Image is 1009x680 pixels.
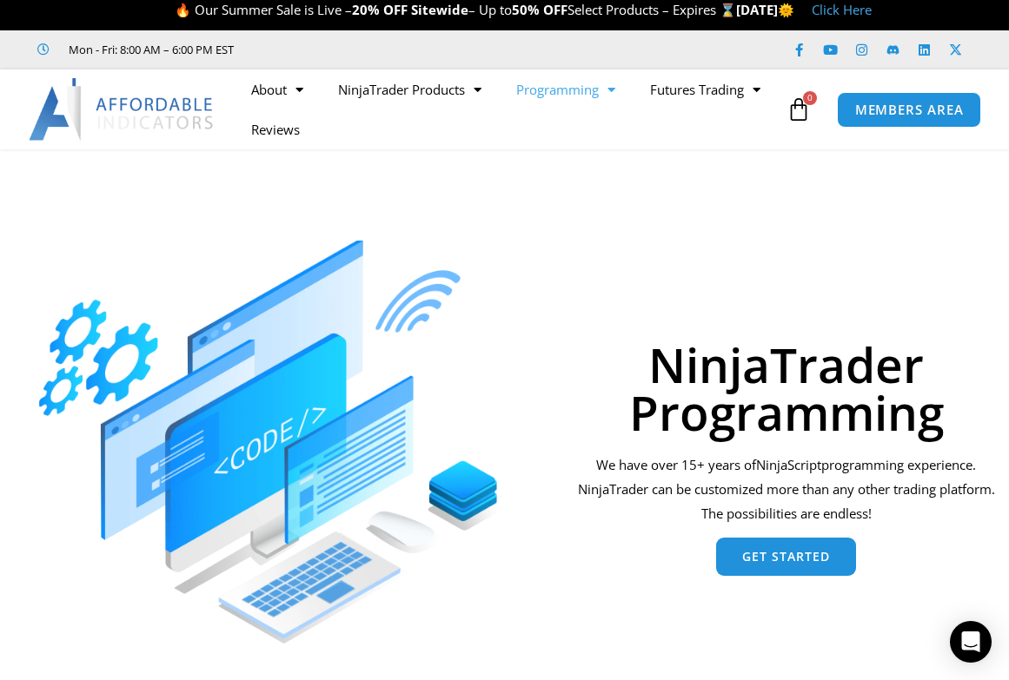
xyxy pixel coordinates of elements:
span: 🌞 [778,1,794,18]
iframe: Customer reviews powered by Trustpilot [258,41,519,58]
a: Programming [499,69,633,109]
span: Get Started [742,551,830,563]
span: 🔥 Our Summer Sale is Live – – Up to Select Products – Expires ⌛ [175,1,736,18]
span: 0 [803,91,817,105]
a: Reviews [234,109,317,149]
h1: NinjaTrader Programming [577,340,996,436]
a: Get Started [716,538,856,576]
div: We have over 15+ years of [577,453,996,526]
a: 0 [760,84,837,135]
a: MEMBERS AREA [837,92,982,128]
nav: Menu [234,69,783,149]
a: Futures Trading [633,69,778,109]
a: NinjaTrader Products [321,69,499,109]
span: MEMBERS AREA [855,103,964,116]
a: About [234,69,321,109]
span: NinjaScript [756,456,821,473]
strong: 50% OFF [512,1,568,18]
strong: 20% OFF [352,1,408,18]
strong: [DATE] [736,1,794,18]
img: LogoAI | Affordable Indicators – NinjaTrader [29,78,216,141]
a: Click Here [812,1,872,18]
strong: Sitewide [411,1,468,18]
span: programming experience. NinjaTrader can be customized more than any other trading platform. The p... [578,456,995,522]
span: Mon - Fri: 8:00 AM – 6:00 PM EST [64,39,234,60]
div: Open Intercom Messenger [950,621,992,663]
img: programming 1 | Affordable Indicators – NinjaTrader [39,241,503,644]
